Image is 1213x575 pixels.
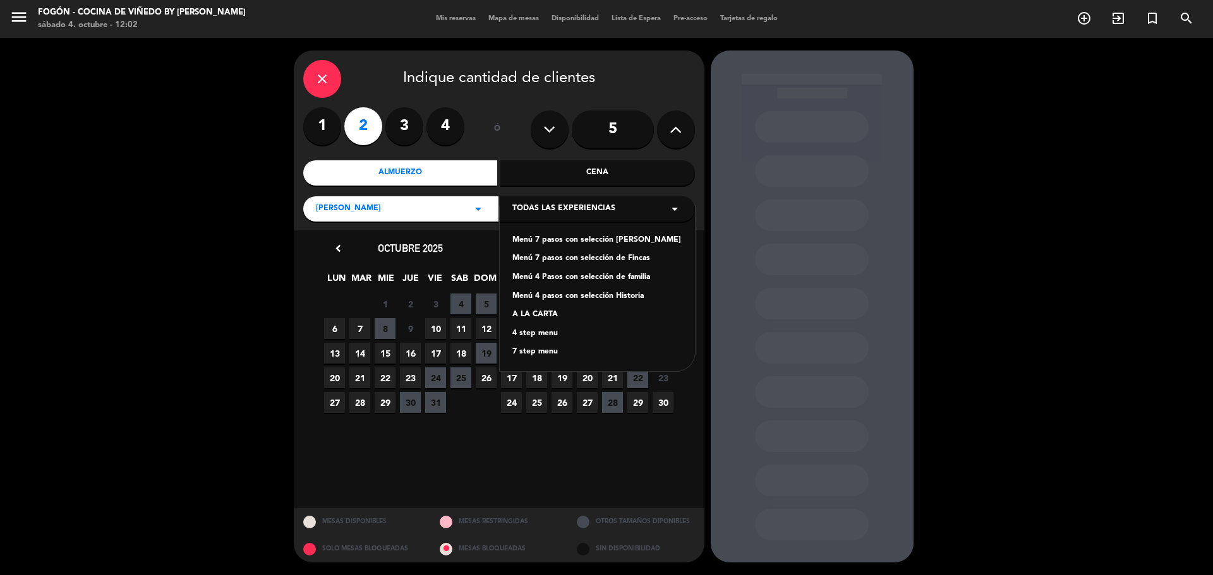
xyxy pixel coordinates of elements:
i: menu [9,8,28,27]
span: Todas las experiencias [512,203,615,215]
span: [PERSON_NAME] [316,203,381,215]
span: 31 [425,392,446,413]
span: 23 [653,367,673,388]
span: 11 [450,318,471,339]
span: SAB [449,271,470,292]
label: 3 [385,107,423,145]
div: A LA CARTA [512,309,682,321]
span: 27 [577,392,598,413]
span: octubre 2025 [378,242,443,254]
span: 14 [349,343,370,364]
span: 26 [476,367,497,388]
div: MESAS DISPONIBLES [294,508,431,535]
span: 25 [526,392,547,413]
span: MAR [351,271,371,292]
span: 24 [501,392,522,413]
span: LUN [326,271,347,292]
span: 23 [400,367,421,388]
div: Menú 7 pasos con selección de Fincas [512,252,682,265]
span: 28 [602,392,623,413]
span: Mis reservas [430,15,482,22]
span: 22 [627,367,648,388]
i: arrow_drop_down [471,201,486,216]
div: Indique cantidad de clientes [303,60,695,98]
div: Menú 4 Pasos con selección de familia [512,271,682,284]
label: 4 [426,107,464,145]
span: 24 [425,367,446,388]
span: 18 [526,367,547,388]
span: 6 [324,318,345,339]
label: 2 [344,107,382,145]
span: 19 [552,367,572,388]
span: 5 [476,293,497,314]
span: 9 [400,318,421,339]
div: MESAS BLOQUEADAS [430,535,567,562]
div: OTROS TAMAÑOS DIPONIBLES [567,508,704,535]
div: ó [477,107,518,151]
i: exit_to_app [1111,11,1126,26]
div: 7 step menu [512,346,682,359]
span: MIE [375,271,396,292]
span: JUE [400,271,421,292]
span: 29 [375,392,395,413]
span: 20 [324,367,345,388]
span: 25 [450,367,471,388]
span: 30 [400,392,421,413]
div: Menú 7 pasos con selección [PERSON_NAME] [512,234,682,247]
span: 26 [552,392,572,413]
span: 16 [400,343,421,364]
span: 2 [400,293,421,314]
div: Menú 4 pasos con selección Historia [512,290,682,303]
i: add_circle_outline [1077,11,1092,26]
span: 15 [375,343,395,364]
span: 13 [324,343,345,364]
i: turned_in_not [1145,11,1160,26]
span: Lista de Espera [605,15,667,22]
span: DOM [474,271,495,292]
span: 21 [602,367,623,388]
span: 29 [627,392,648,413]
span: Pre-acceso [667,15,714,22]
span: 22 [375,367,395,388]
span: 27 [324,392,345,413]
span: Tarjetas de regalo [714,15,784,22]
span: 18 [450,343,471,364]
span: 10 [425,318,446,339]
span: 12 [476,318,497,339]
div: SOLO MESAS BLOQUEADAS [294,535,431,562]
div: Almuerzo [303,160,498,186]
button: menu [9,8,28,31]
span: 17 [425,343,446,364]
div: 4 step menu [512,328,682,340]
label: 1 [303,107,341,145]
span: 3 [425,293,446,314]
div: Cena [500,160,695,186]
span: 17 [501,367,522,388]
span: Disponibilidad [545,15,605,22]
span: 8 [375,318,395,339]
span: 30 [653,392,673,413]
span: 21 [349,367,370,388]
span: 19 [476,343,497,364]
span: VIE [425,271,445,292]
span: 28 [349,392,370,413]
div: Fogón - Cocina de viñedo by [PERSON_NAME] [38,6,246,19]
i: search [1179,11,1194,26]
span: 4 [450,293,471,314]
span: Mapa de mesas [482,15,545,22]
div: sábado 4. octubre - 12:02 [38,19,246,32]
div: MESAS RESTRINGIDAS [430,508,567,535]
span: 1 [375,293,395,314]
span: 7 [349,318,370,339]
i: arrow_drop_down [667,201,682,216]
div: SIN DISPONIBILIDAD [567,535,704,562]
i: close [315,71,330,86]
i: chevron_left [332,242,345,255]
span: 20 [577,367,598,388]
